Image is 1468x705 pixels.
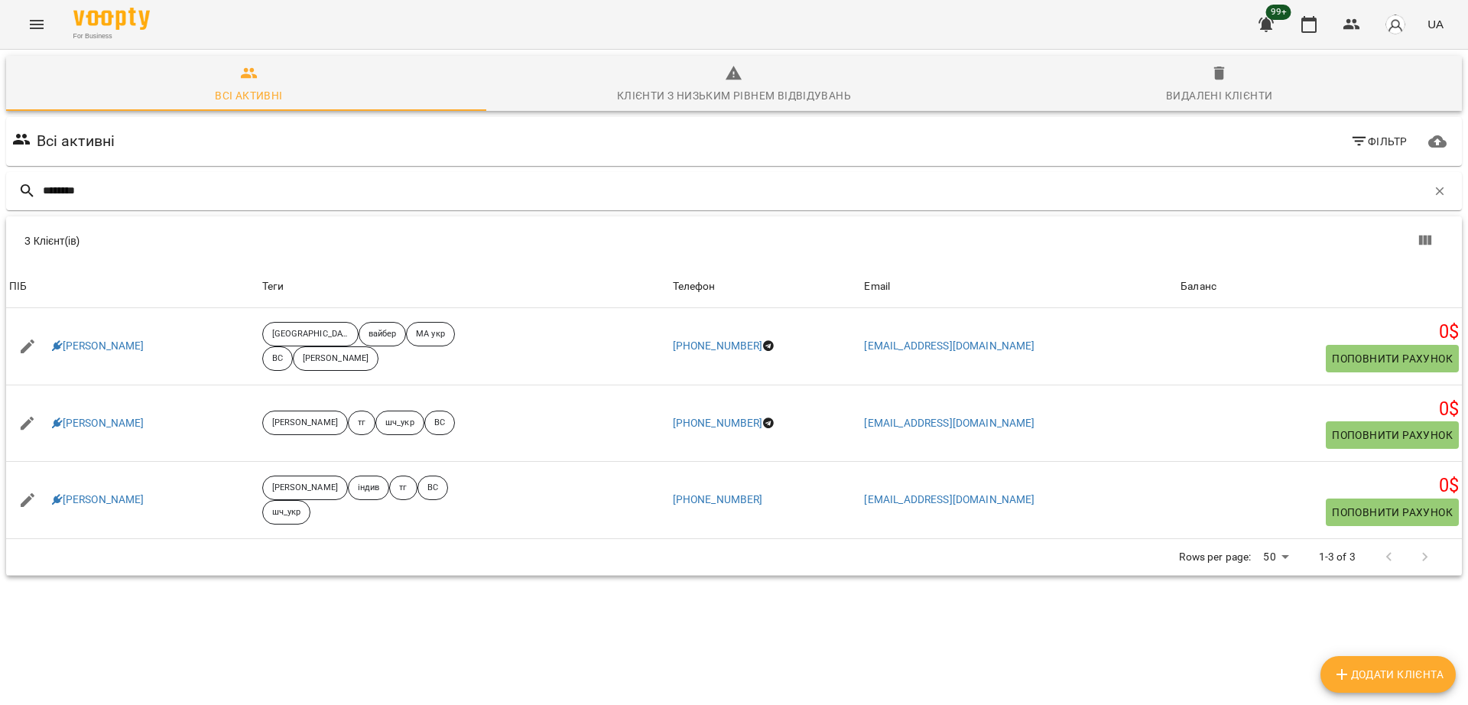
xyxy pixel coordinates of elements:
a: [PERSON_NAME] [52,492,145,508]
p: [GEOGRAPHIC_DATA] [272,328,349,341]
div: шч_укр [375,411,424,435]
p: тг [399,482,407,495]
div: ВС [417,476,448,500]
div: Всі активні [215,86,282,105]
span: 99+ [1266,5,1291,20]
span: Телефон [673,278,859,296]
h5: 0 $ [1181,474,1459,498]
div: ВС [262,346,293,371]
div: Sort [673,278,716,296]
span: Баланс [1181,278,1459,296]
p: шч_укр [272,506,301,519]
button: UA [1421,10,1450,38]
h6: Всі активні [37,129,115,153]
a: [EMAIL_ADDRESS][DOMAIN_NAME] [864,493,1034,505]
div: Баланс [1181,278,1216,296]
span: Додати клієнта [1333,665,1444,684]
div: Видалені клієнти [1166,86,1272,105]
h5: 0 $ [1181,398,1459,421]
button: Фільтр [1344,128,1414,155]
button: Поповнити рахунок [1326,499,1459,526]
button: Поповнити рахунок [1326,345,1459,372]
div: 3 Клієнт(ів) [24,233,743,249]
div: [PERSON_NAME] [262,476,348,500]
p: [PERSON_NAME] [272,417,338,430]
div: Теги [262,278,667,296]
p: вайбер [369,328,397,341]
span: Поповнити рахунок [1332,503,1453,521]
img: avatar_s.png [1385,14,1406,35]
button: Поповнити рахунок [1326,421,1459,449]
a: [EMAIL_ADDRESS][DOMAIN_NAME] [864,417,1034,429]
p: тг [358,417,365,430]
p: Rows per page: [1179,550,1251,565]
p: [PERSON_NAME] [272,482,338,495]
div: ВС [424,411,455,435]
span: Поповнити рахунок [1332,349,1453,368]
a: [PHONE_NUMBER] [673,340,763,352]
div: [GEOGRAPHIC_DATA] [262,322,359,346]
div: 50 [1257,546,1294,568]
span: Поповнити рахунок [1332,426,1453,444]
button: Додати клієнта [1320,656,1456,693]
a: [EMAIL_ADDRESS][DOMAIN_NAME] [864,340,1034,352]
p: ВС [427,482,438,495]
div: вайбер [359,322,407,346]
div: тг [348,411,375,435]
div: індив [348,476,390,500]
p: МА укр [416,328,445,341]
div: Sort [9,278,27,296]
p: ВС [434,417,445,430]
span: ПІБ [9,278,256,296]
p: ВС [272,352,283,365]
div: ПІБ [9,278,27,296]
img: Voopty Logo [73,8,150,30]
div: [PERSON_NAME] [293,346,378,371]
div: Sort [1181,278,1216,296]
span: Фільтр [1350,132,1408,151]
div: Телефон [673,278,716,296]
a: [PERSON_NAME] [52,339,145,354]
div: МА укр [406,322,455,346]
button: Показати колонки [1407,223,1444,259]
h5: 0 $ [1181,320,1459,344]
span: UA [1427,16,1444,32]
div: тг [389,476,417,500]
button: Menu [18,6,55,43]
div: Sort [864,278,890,296]
div: Email [864,278,890,296]
div: шч_укр [262,500,311,525]
p: шч_укр [385,417,414,430]
p: [PERSON_NAME] [303,352,369,365]
p: індив [358,482,380,495]
div: [PERSON_NAME] [262,411,348,435]
a: [PHONE_NUMBER] [673,417,763,429]
div: Клієнти з низьким рівнем відвідувань [617,86,851,105]
span: Email [864,278,1174,296]
span: For Business [73,31,150,41]
p: 1-3 of 3 [1319,550,1356,565]
div: Table Toolbar [6,216,1462,265]
a: [PHONE_NUMBER] [673,493,763,505]
a: [PERSON_NAME] [52,416,145,431]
